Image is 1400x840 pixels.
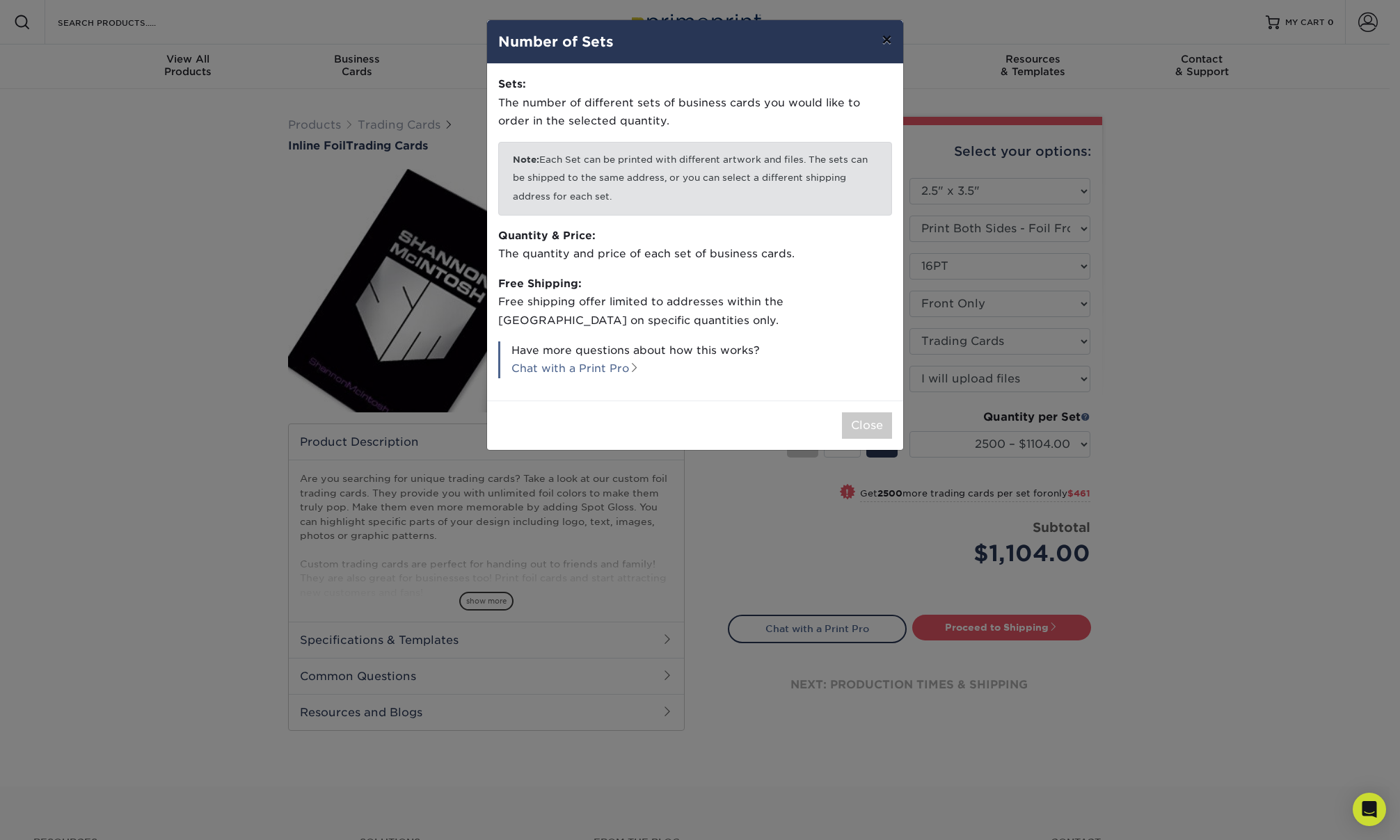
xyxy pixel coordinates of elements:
a: Chat with a Print Pro [511,362,639,375]
strong: Sets: [498,77,526,90]
p: Have more questions about how this works? [498,341,892,378]
p: Each Set can be printed with different artwork and files. The sets can be shipped to the same add... [498,142,892,216]
div: Open Intercom Messenger [1353,793,1386,826]
p: The number of different sets of business cards you would like to order in the selected quantity. [498,75,892,131]
strong: Quantity & Price: [498,229,596,242]
b: Note: [513,154,539,165]
button: Close [842,412,892,439]
strong: Free Shipping: [498,277,582,290]
button: × [870,20,902,59]
h4: Number of Sets [498,31,892,52]
p: Free shipping offer limited to addresses within the [GEOGRAPHIC_DATA] on specific quantities only. [498,275,892,330]
p: The quantity and price of each set of business cards. [498,227,892,264]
